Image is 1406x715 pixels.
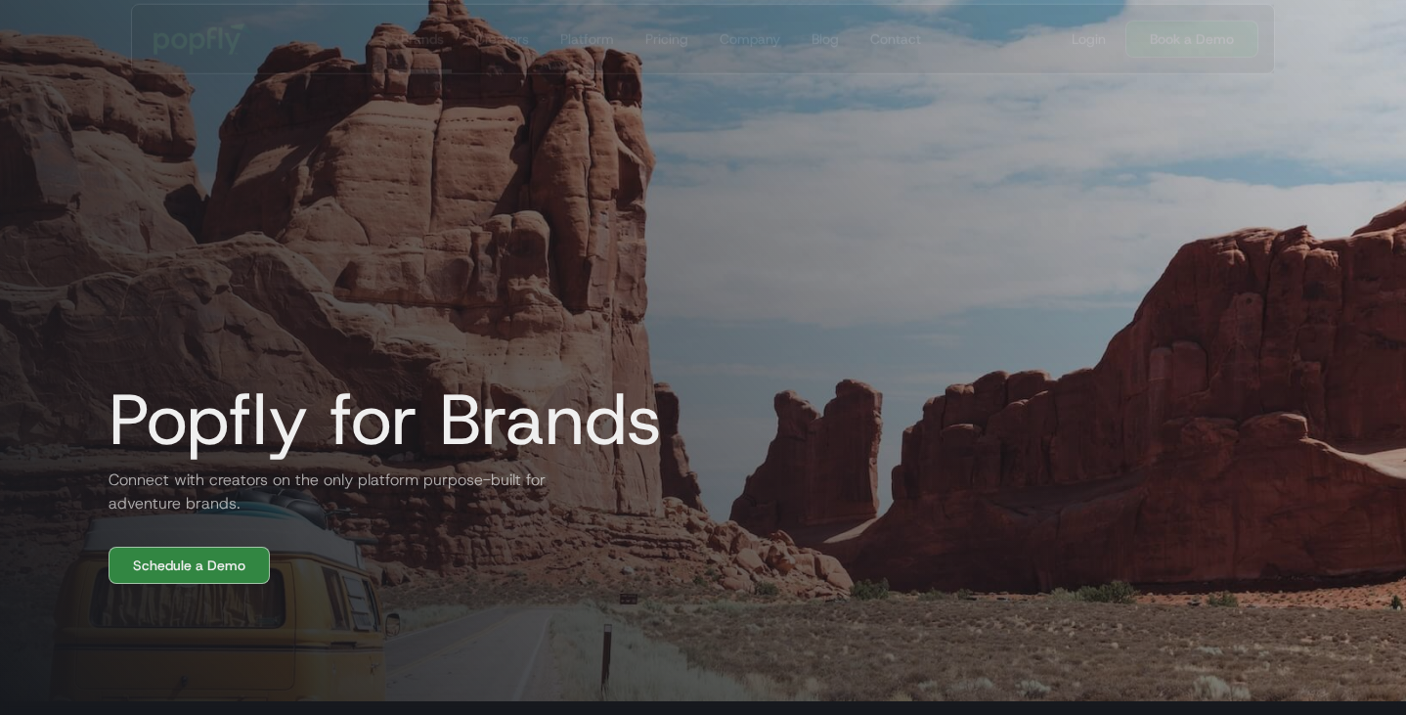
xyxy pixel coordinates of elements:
[393,5,452,73] a: Brands
[93,469,562,515] h2: Connect with creators on the only platform purpose-built for adventure brands.
[804,5,847,73] a: Blog
[560,29,614,49] div: Platform
[140,10,266,68] a: home
[401,29,444,49] div: Brands
[812,29,839,49] div: Blog
[712,5,788,73] a: Company
[109,547,270,584] a: Schedule a Demo
[870,29,921,49] div: Contact
[1064,29,1114,49] a: Login
[552,5,622,73] a: Platform
[1072,29,1106,49] div: Login
[720,29,780,49] div: Company
[467,5,537,73] a: Creators
[637,5,696,73] a: Pricing
[1125,21,1258,58] a: Book a Demo
[862,5,929,73] a: Contact
[645,29,688,49] div: Pricing
[475,29,529,49] div: Creators
[93,380,662,459] h1: Popfly for Brands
